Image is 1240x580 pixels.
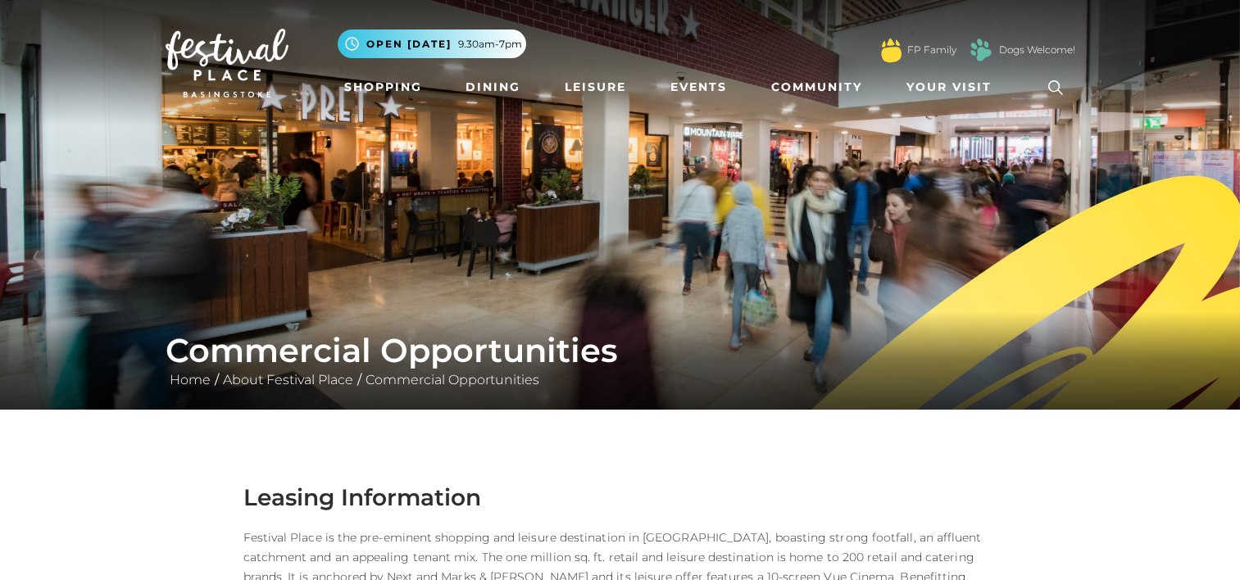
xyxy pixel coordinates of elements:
img: Festival Place Logo [166,29,288,97]
a: Home [166,372,215,387]
a: Your Visit [900,72,1006,102]
a: Leisure [558,72,633,102]
a: About Festival Place [219,372,357,387]
div: / / [153,331,1088,390]
h3: Leasing Information [243,483,997,511]
button: Open [DATE] 9.30am-7pm [338,29,526,58]
a: Dogs Welcome! [999,43,1075,57]
h1: Commercial Opportunities [166,331,1075,370]
span: 9.30am-7pm [458,37,522,52]
a: FP Family [907,43,956,57]
a: Shopping [338,72,429,102]
span: Your Visit [906,79,992,96]
a: Dining [459,72,527,102]
span: Open [DATE] [366,37,452,52]
a: Community [765,72,869,102]
a: Events [664,72,734,102]
a: Commercial Opportunities [361,372,543,387]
